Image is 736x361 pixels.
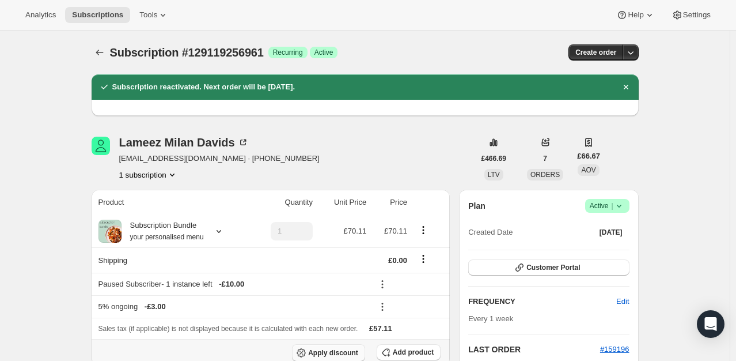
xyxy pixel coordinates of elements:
[481,154,506,163] span: £466.69
[122,220,204,243] div: Subscription Bundle
[18,7,63,23] button: Analytics
[377,344,441,360] button: Add product
[98,220,122,243] img: product img
[316,190,370,215] th: Unit Price
[475,151,513,167] button: £466.69
[132,7,176,23] button: Tools
[219,279,244,290] span: - £10.00
[139,10,157,20] span: Tools
[616,296,629,307] span: Edit
[145,301,166,313] span: - £3.00
[568,44,623,61] button: Create order
[92,247,249,273] th: Shipping
[414,253,433,265] button: Shipping actions
[600,344,629,355] button: #159196
[468,227,513,238] span: Created Date
[112,81,295,93] h2: Subscription reactivated. Next order will be [DATE].
[384,227,407,235] span: £70.11
[628,10,643,20] span: Help
[343,227,366,235] span: £70.11
[600,228,623,237] span: [DATE]
[609,292,636,311] button: Edit
[370,190,411,215] th: Price
[273,48,303,57] span: Recurring
[593,224,629,240] button: [DATE]
[697,310,724,338] div: Open Intercom Messenger
[72,10,123,20] span: Subscriptions
[609,7,662,23] button: Help
[611,201,613,210] span: |
[468,296,616,307] h2: FREQUENCY
[119,153,320,164] span: [EMAIL_ADDRESS][DOMAIN_NAME] · [PHONE_NUMBER]
[98,325,358,333] span: Sales tax (if applicable) is not displayed because it is calculated with each new order.
[665,7,718,23] button: Settings
[577,151,600,162] span: £66.67
[92,44,108,61] button: Subscriptions
[468,260,629,276] button: Customer Portal
[600,345,629,354] a: #159196
[543,154,547,163] span: 7
[98,301,367,313] div: 5% ongoing
[414,224,433,236] button: Product actions
[314,48,333,57] span: Active
[119,137,249,148] div: Lameez Milan Davids
[468,314,513,323] span: Every 1 week
[65,7,130,23] button: Subscriptions
[249,190,316,215] th: Quantity
[92,137,110,155] span: Lameez Milan Davids
[581,166,595,174] span: AOV
[308,348,358,358] span: Apply discount
[98,279,367,290] div: Paused Subscriber - 1 instance left
[369,324,392,333] span: £57.11
[683,10,711,20] span: Settings
[575,48,616,57] span: Create order
[526,263,580,272] span: Customer Portal
[130,233,204,241] small: your personalised menu
[468,344,600,355] h2: LAST ORDER
[530,171,560,179] span: ORDERS
[388,256,407,265] span: £0.00
[618,79,634,95] button: Dismiss notification
[468,200,485,212] h2: Plan
[92,190,249,215] th: Product
[25,10,56,20] span: Analytics
[393,348,434,357] span: Add product
[488,171,500,179] span: LTV
[110,46,264,59] span: Subscription #129119256961
[590,200,625,212] span: Active
[119,169,178,180] button: Product actions
[536,151,554,167] button: 7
